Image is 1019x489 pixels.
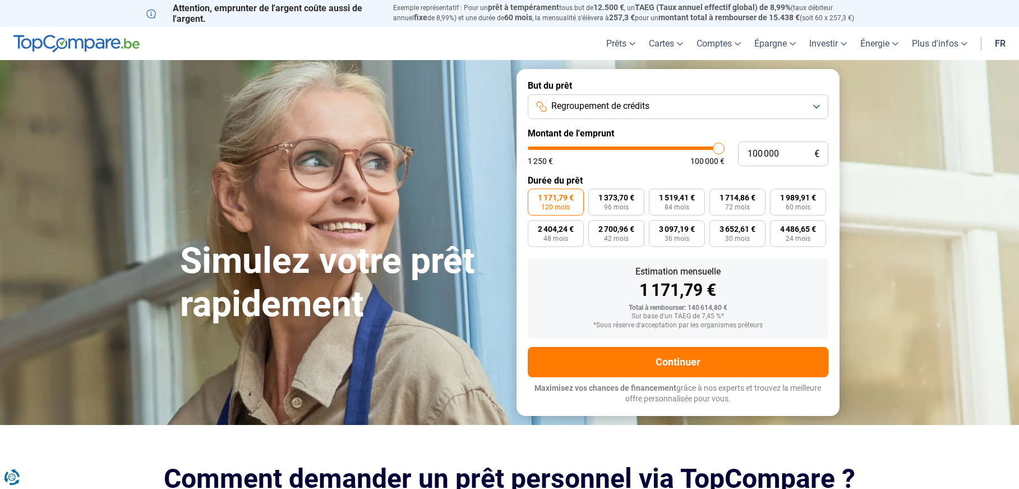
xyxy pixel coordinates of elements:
[659,225,695,233] span: 3 097,19 €
[720,225,755,233] span: 3 652,61 €
[604,204,629,211] span: 96 mois
[593,3,624,12] span: 12.500 €
[537,267,819,276] div: Estimation mensuelle
[528,175,828,186] label: Durée du prêt
[504,13,532,22] span: 60 mois
[780,225,816,233] span: 4 486,65 €
[146,3,380,24] p: Attention, emprunter de l'argent coûte aussi de l'argent.
[600,27,642,60] a: Prêts
[528,80,828,91] label: But du prêt
[905,27,974,60] a: Plus d'infos
[988,27,1012,60] a: fr
[690,157,725,165] span: 100 000 €
[528,383,828,405] p: grâce à nos experts et trouvez la meilleure offre personnalisée pour vous.
[748,27,803,60] a: Épargne
[814,149,819,159] span: €
[488,3,559,12] span: prêt à tempérament
[854,27,905,60] a: Énergie
[393,3,873,23] p: Exemple représentatif : Pour un tous but de , un (taux débiteur annuel de 8,99%) et une durée de ...
[598,194,634,202] span: 1 373,70 €
[537,313,819,321] div: Sur base d'un TAEG de 7,45 %*
[538,225,574,233] span: 2 404,24 €
[609,13,635,22] span: 257,3 €
[720,194,755,202] span: 1 714,86 €
[786,204,810,211] span: 60 mois
[725,204,750,211] span: 72 mois
[598,225,634,233] span: 2 700,96 €
[635,3,791,12] span: TAEG (Taux annuel effectif global) de 8,99%
[803,27,854,60] a: Investir
[180,240,503,326] h1: Simulez votre prêt rapidement
[658,13,800,22] span: montant total à rembourser de 15.438 €
[537,282,819,299] div: 1 171,79 €
[659,194,695,202] span: 1 519,41 €
[725,235,750,242] span: 30 mois
[786,235,810,242] span: 24 mois
[551,100,649,112] span: Regroupement de crédits
[13,35,140,53] img: TopCompare
[414,13,427,22] span: fixe
[780,194,816,202] span: 1 989,91 €
[642,27,690,60] a: Cartes
[528,94,828,119] button: Regroupement de crédits
[690,27,748,60] a: Comptes
[604,235,629,242] span: 42 mois
[541,204,570,211] span: 120 mois
[538,194,574,202] span: 1 171,79 €
[665,235,689,242] span: 36 mois
[537,304,819,312] div: Total à rembourser: 140 614,80 €
[528,347,828,377] button: Continuer
[534,383,676,392] span: Maximisez vos chances de financement
[528,157,553,165] span: 1 250 €
[665,204,689,211] span: 84 mois
[543,235,568,242] span: 48 mois
[528,128,828,139] label: Montant de l'emprunt
[537,322,819,330] div: *Sous réserve d'acceptation par les organismes prêteurs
